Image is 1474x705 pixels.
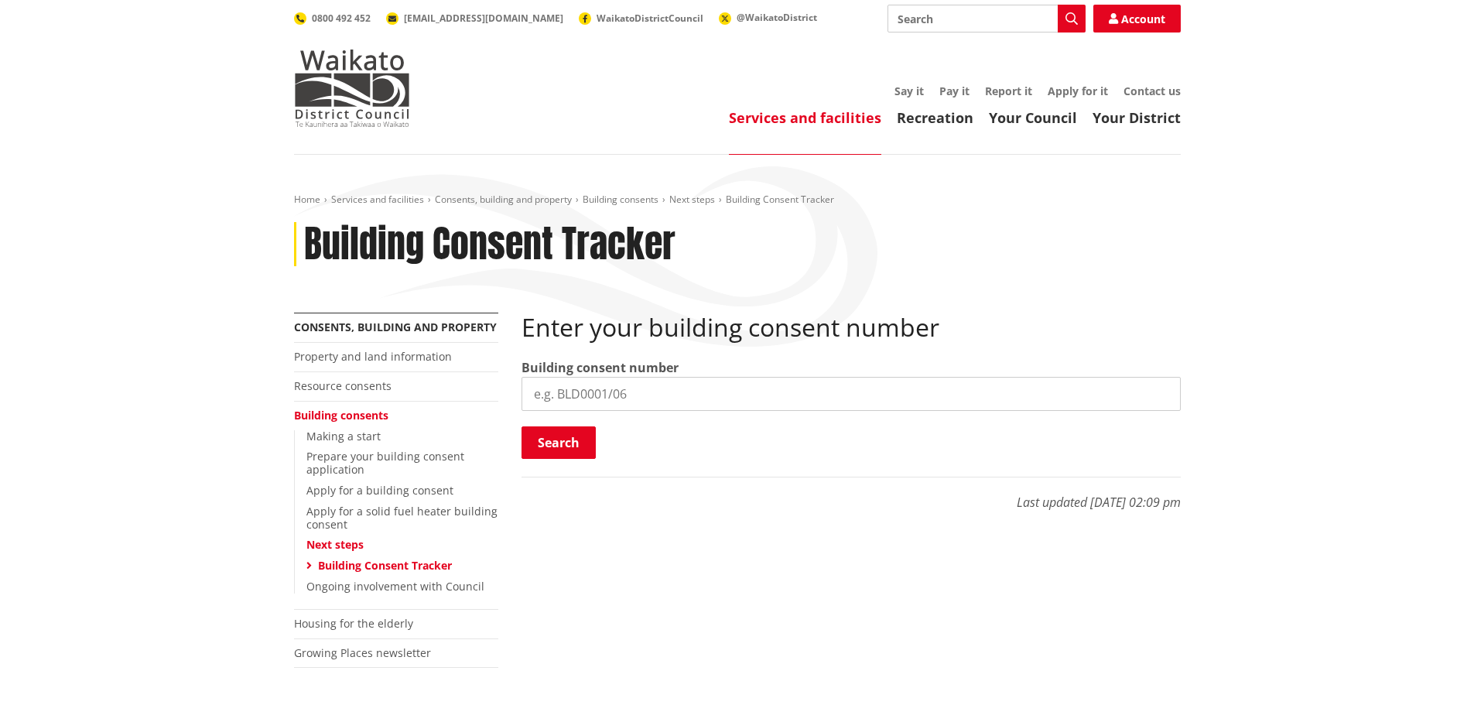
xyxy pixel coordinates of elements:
a: Your District [1093,108,1181,127]
a: Pay it [939,84,970,98]
input: e.g. BLD0001/06 [522,377,1181,411]
button: Search [522,426,596,459]
span: @WaikatoDistrict [737,11,817,24]
a: Housing for the elderly [294,616,413,631]
a: Account [1093,5,1181,33]
a: Services and facilities [331,193,424,206]
a: WaikatoDistrictCouncil [579,12,703,25]
a: Recreation [897,108,973,127]
a: Building consents [583,193,658,206]
a: 0800 492 452 [294,12,371,25]
h2: Enter your building consent number [522,313,1181,342]
a: @WaikatoDistrict [719,11,817,24]
img: Waikato District Council - Te Kaunihera aa Takiwaa o Waikato [294,50,410,127]
a: Your Council [989,108,1077,127]
span: Building Consent Tracker [726,193,834,206]
p: Last updated [DATE] 02:09 pm [522,477,1181,512]
a: Property and land information [294,349,452,364]
span: 0800 492 452 [312,12,371,25]
a: Services and facilities [729,108,881,127]
a: Next steps [669,193,715,206]
a: Contact us [1123,84,1181,98]
a: Building Consent Tracker [318,558,452,573]
a: Resource consents [294,378,392,393]
a: Building consents [294,408,388,423]
nav: breadcrumb [294,193,1181,207]
a: Consents, building and property [294,320,497,334]
a: Apply for a building consent [306,483,453,498]
a: Say it [894,84,924,98]
a: Ongoing involvement with Council [306,579,484,594]
a: Growing Places newsletter [294,645,431,660]
span: [EMAIL_ADDRESS][DOMAIN_NAME] [404,12,563,25]
a: Report it [985,84,1032,98]
a: Making a start [306,429,381,443]
a: Consents, building and property [435,193,572,206]
h1: Building Consent Tracker [304,222,675,267]
a: Next steps [306,537,364,552]
a: Home [294,193,320,206]
a: Prepare your building consent application [306,449,464,477]
label: Building consent number [522,358,679,377]
a: Apply for a solid fuel heater building consent​ [306,504,498,532]
a: Apply for it [1048,84,1108,98]
span: WaikatoDistrictCouncil [597,12,703,25]
input: Search input [887,5,1086,33]
a: [EMAIL_ADDRESS][DOMAIN_NAME] [386,12,563,25]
